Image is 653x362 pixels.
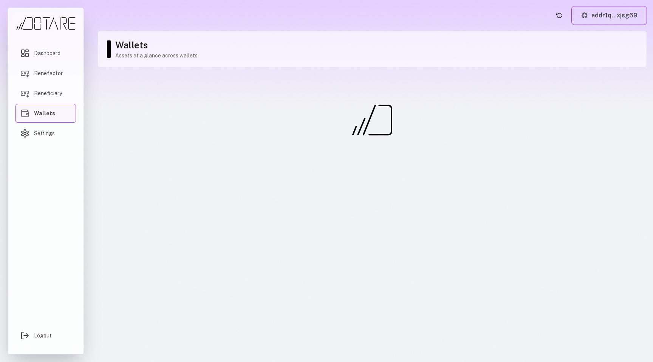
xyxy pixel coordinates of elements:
[20,89,29,98] img: Beneficiary
[34,90,62,97] span: Beneficiary
[34,110,55,117] span: Wallets
[20,109,29,118] img: Wallets
[34,130,55,137] span: Settings
[34,50,60,57] span: Dashboard
[15,17,76,30] img: Dotare Logo
[34,332,52,339] span: Logout
[115,39,639,51] h1: Wallets
[571,6,647,25] button: addr1q...xjsg69
[34,70,63,77] span: Benefactor
[581,12,588,19] img: Lace logo
[115,52,639,59] p: Assets at a glance across wallets.
[351,99,393,141] img: Loading Logo
[20,69,29,78] img: Benefactor
[553,9,565,22] button: Refresh account status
